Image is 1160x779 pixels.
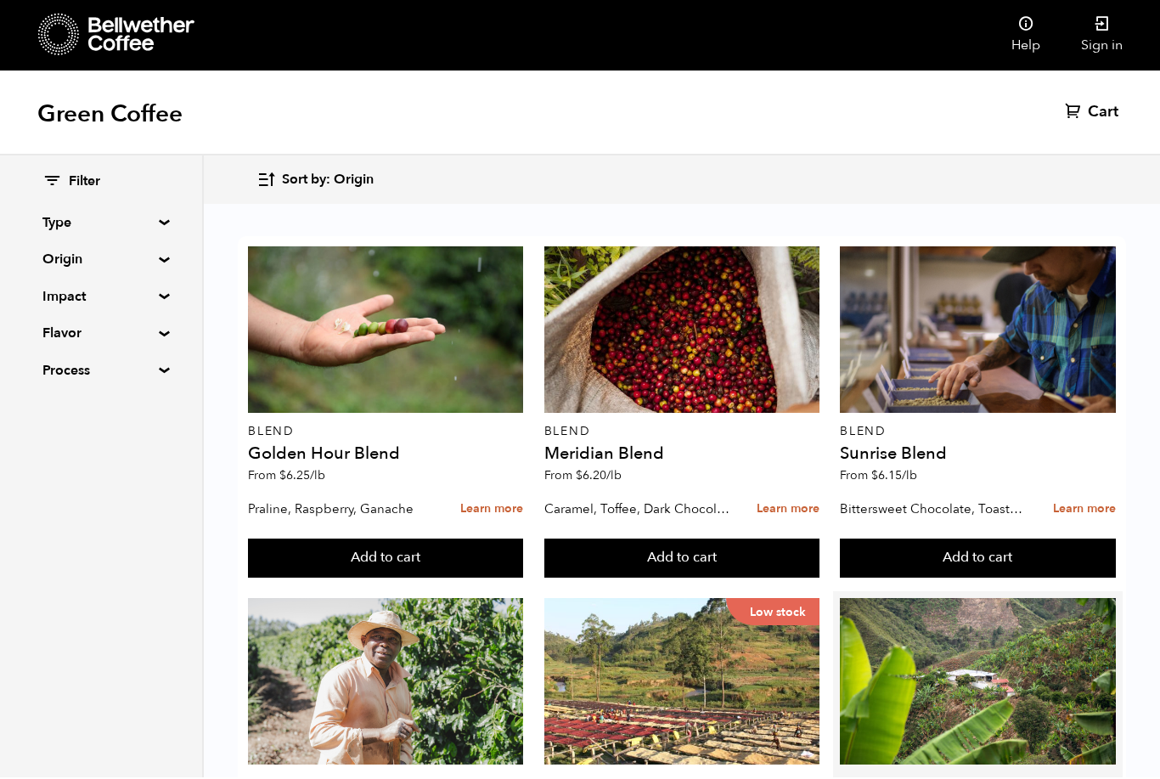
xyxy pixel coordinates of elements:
summary: Type [42,214,160,234]
span: /lb [606,469,622,485]
bdi: 6.25 [279,469,325,485]
h4: Sunrise Blend [840,447,1115,464]
p: Bittersweet Chocolate, Toasted Marshmallow, Candied Orange, Praline [840,498,1027,523]
span: From [544,469,622,485]
button: Sort by: Origin [256,161,374,201]
span: From [248,469,325,485]
summary: Process [42,362,160,382]
button: Add to cart [544,540,819,579]
span: Sort by: Origin [282,172,374,191]
h1: Green Coffee [37,100,183,131]
span: /lb [902,469,917,485]
a: Cart [1065,104,1123,124]
summary: Origin [42,251,160,271]
bdi: 6.15 [871,469,917,485]
a: Low stock [544,600,819,766]
p: Blend [840,427,1115,439]
button: Add to cart [248,540,523,579]
h4: Golden Hour Blend [248,447,523,464]
bdi: 6.20 [576,469,622,485]
button: Add to cart [840,540,1115,579]
h4: Meridian Blend [544,447,819,464]
p: Low stock [726,600,819,627]
p: Blend [248,427,523,439]
a: Learn more [1053,493,1116,529]
span: /lb [310,469,325,485]
span: $ [576,469,583,485]
summary: Flavor [42,325,160,345]
p: Caramel, Toffee, Dark Chocolate [544,498,731,523]
span: Filter [69,174,100,193]
span: $ [279,469,286,485]
a: Learn more [757,493,819,529]
span: From [840,469,917,485]
a: Learn more [460,493,523,529]
p: Blend [544,427,819,439]
p: Praline, Raspberry, Ganache [248,498,435,523]
summary: Impact [42,288,160,308]
span: $ [871,469,878,485]
span: Cart [1088,104,1118,124]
